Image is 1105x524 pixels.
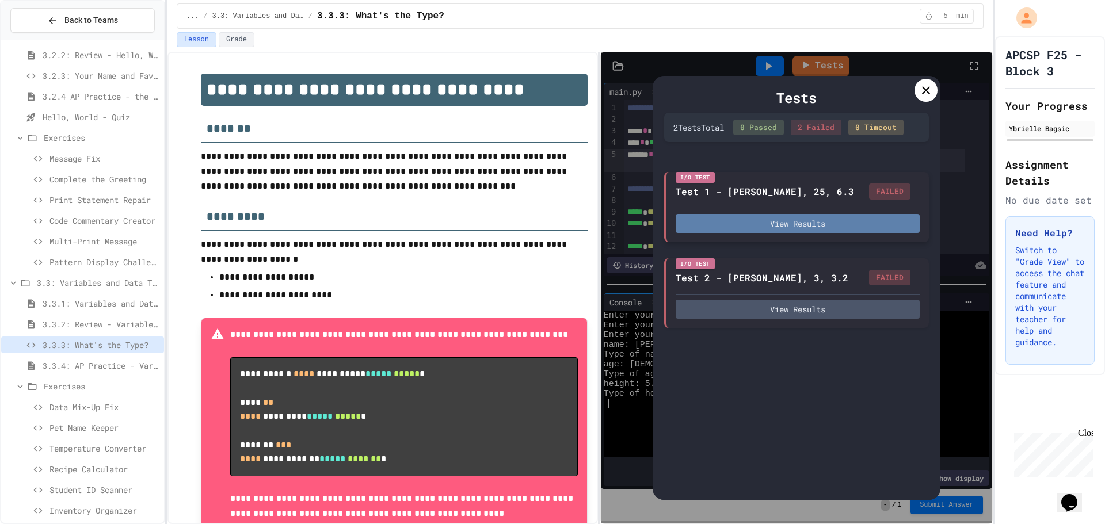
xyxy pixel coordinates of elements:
[186,12,199,21] span: ...
[676,300,920,319] button: View Results
[676,258,715,269] div: I/O Test
[43,111,159,123] span: Hello, World - Quiz
[49,463,159,475] span: Recipe Calculator
[1015,226,1085,240] h3: Need Help?
[37,277,159,289] span: 3.3: Variables and Data Types
[44,380,159,392] span: Exercises
[49,235,159,247] span: Multi-Print Message
[177,32,216,47] button: Lesson
[1005,98,1095,114] h2: Your Progress
[49,215,159,227] span: Code Commentary Creator
[673,121,724,133] div: 2 Test s Total
[43,359,159,372] span: 3.3.4: AP Practice - Variables
[676,185,854,198] div: Test 1 - [PERSON_NAME], 25, 6.3
[664,87,929,108] div: Tests
[219,32,254,47] button: Grade
[43,318,159,330] span: 3.3.2: Review - Variables and Data Types
[1005,156,1095,189] h2: Assignment Details
[733,120,784,136] div: 0 Passed
[43,90,159,102] span: 3.2.4 AP Practice - the DISPLAY Procedure
[936,12,955,21] span: 5
[1009,428,1093,477] iframe: chat widget
[1005,193,1095,207] div: No due date set
[308,12,313,21] span: /
[49,194,159,206] span: Print Statement Repair
[791,120,841,136] div: 2 Failed
[49,504,159,517] span: Inventory Organizer
[5,5,79,73] div: Chat with us now!Close
[10,8,155,33] button: Back to Teams
[49,422,159,434] span: Pet Name Keeper
[49,401,159,413] span: Data Mix-Up Fix
[956,12,969,21] span: min
[848,120,904,136] div: 0 Timeout
[676,214,920,233] button: View Results
[44,132,159,144] span: Exercises
[212,12,304,21] span: 3.3: Variables and Data Types
[1015,244,1085,348] p: Switch to "Grade View" to access the chat feature and communicate with your teacher for help and ...
[43,70,159,82] span: 3.2.3: Your Name and Favorite Movie
[676,172,715,183] div: I/O Test
[869,183,910,200] div: FAILED
[43,297,159,309] span: 3.3.1: Variables and Data Types
[1009,123,1091,133] div: Ybrielle Bagsic
[869,270,910,286] div: FAILED
[1005,47,1095,79] h1: APCSP F25 - Block 3
[49,256,159,268] span: Pattern Display Challenge
[49,152,159,165] span: Message Fix
[676,271,848,285] div: Test 2 - [PERSON_NAME], 3, 3.2
[49,173,159,185] span: Complete the Greeting
[1004,5,1040,31] div: My Account
[43,339,159,351] span: 3.3.3: What's the Type?
[43,49,159,61] span: 3.2.2: Review - Hello, World!
[1057,478,1093,512] iframe: chat widget
[49,484,159,496] span: Student ID Scanner
[49,442,159,454] span: Temperature Converter
[64,14,118,26] span: Back to Teams
[317,9,444,23] span: 3.3.3: What's the Type?
[203,12,207,21] span: /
